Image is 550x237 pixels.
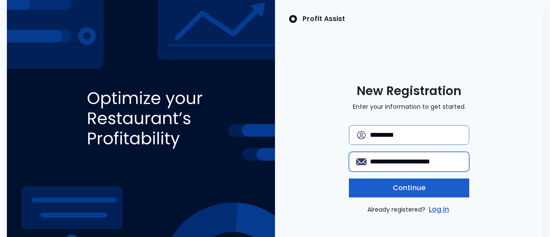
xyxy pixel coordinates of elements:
[302,14,345,24] p: Profit Assist
[367,204,451,215] p: Already registered?
[427,204,451,215] a: Log in
[393,183,425,193] span: Continue
[357,83,461,99] span: New Registration
[289,14,297,24] img: SpotOn Logo
[349,179,469,197] button: Continue
[353,102,466,111] p: Enter your information to get started.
